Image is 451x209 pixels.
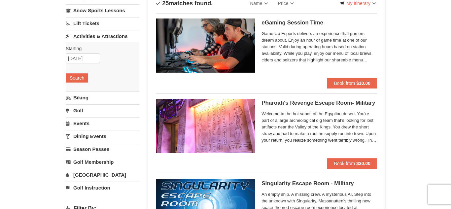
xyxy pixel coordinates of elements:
[66,156,139,168] a: Golf Membership
[66,169,139,181] a: [GEOGRAPHIC_DATA]
[327,78,377,88] button: Book from $10.00
[66,91,139,104] a: Biking
[66,182,139,194] a: Golf Instruction
[156,99,255,153] img: 6619913-410-20a124c9.jpg
[66,4,139,17] a: Snow Sports Lessons
[66,104,139,117] a: Golf
[334,161,355,166] span: Book from
[156,18,255,73] img: 19664770-34-0b975b5b.jpg
[261,100,377,106] h5: Pharoah's Revenge Escape Room- Military
[66,117,139,129] a: Events
[66,30,139,42] a: Activities & Attractions
[327,158,377,169] button: Book from $30.00
[66,143,139,155] a: Season Passes
[66,130,139,142] a: Dining Events
[356,81,370,86] strong: $10.00
[66,17,139,29] a: Lift Tickets
[66,73,88,83] button: Search
[261,19,377,26] h5: eGaming Session Time
[334,81,355,86] span: Book from
[66,45,134,52] label: Starting
[261,30,377,63] span: Game Up Esports delivers an experience that gamers dream about. Enjoy an hour of game time at one...
[261,180,377,187] h5: Singularity Escape Room - Military
[261,111,377,144] span: Welcome to the hot sands of the Egyptian desert. You're part of a large archeological dig team th...
[356,161,370,166] strong: $30.00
